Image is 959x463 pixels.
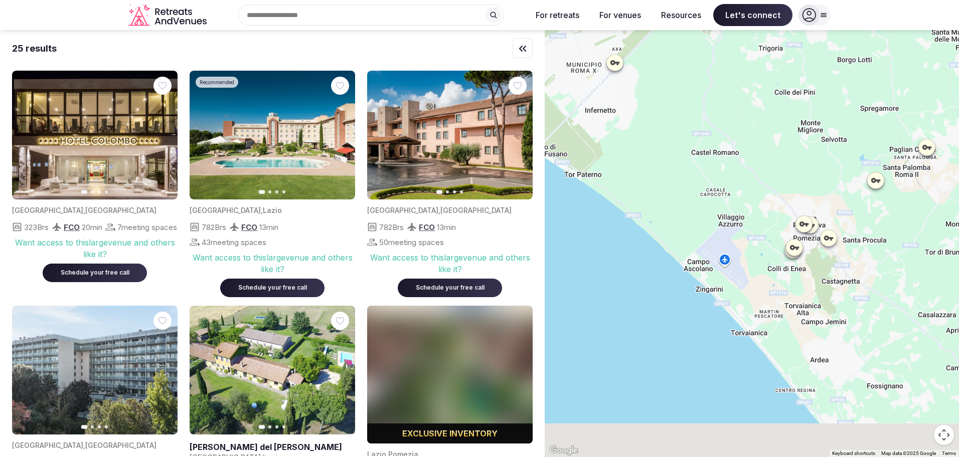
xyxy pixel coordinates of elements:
svg: Retreats and Venues company logo [128,4,209,27]
span: [GEOGRAPHIC_DATA] [440,206,512,214]
button: Go to slide 2 [446,190,449,193]
span: , [261,206,263,214]
span: [GEOGRAPHIC_DATA] [367,206,438,214]
div: Schedule your free call [55,269,135,277]
button: For retreats [528,4,587,26]
button: Go to slide 2 [91,425,94,428]
span: Recommended [200,79,234,86]
h2: [PERSON_NAME] del [PERSON_NAME] [190,441,355,452]
a: View Casale del Gallo [190,306,355,434]
span: 323 Brs [24,222,49,233]
span: , [83,206,85,214]
img: Featured image for venue [12,71,178,199]
span: Lazio [263,453,282,461]
a: Open this area in Google Maps (opens a new window) [547,444,580,457]
span: [GEOGRAPHIC_DATA] [12,206,83,214]
span: FCO [241,222,257,232]
a: Schedule your free call [43,267,147,277]
button: Go to slide 4 [105,190,108,193]
button: Go to slide 2 [268,190,271,193]
img: Featured image for venue [367,71,533,199]
a: Visit the homepage [128,4,209,27]
button: Map camera controls [934,425,954,445]
span: [GEOGRAPHIC_DATA] [85,441,156,449]
button: Go to slide 2 [268,425,271,428]
a: Terms (opens in new tab) [942,450,956,456]
span: 7 meeting spaces [117,222,177,233]
a: Schedule your free call [398,282,502,292]
span: [GEOGRAPHIC_DATA] [12,441,83,449]
button: Go to slide 4 [460,190,463,193]
a: Schedule your free call [220,282,325,292]
button: Go to slide 3 [98,190,101,193]
span: , [261,453,263,461]
span: Pomezia [388,450,418,458]
span: , [386,450,388,458]
button: Go to slide 1 [81,190,88,194]
span: [GEOGRAPHIC_DATA] [190,453,261,461]
img: Featured image for venue [190,71,355,199]
span: , [83,441,85,449]
div: Schedule your free call [410,284,490,292]
span: 43 meeting spaces [202,237,266,248]
span: [GEOGRAPHIC_DATA] [190,206,261,214]
img: Google [547,444,580,457]
img: Blurred cover image for a premium venue [367,306,533,443]
a: View venue [190,441,355,452]
span: 13 min [437,222,456,233]
span: Lazio [263,206,282,214]
span: 782 Brs [379,222,404,233]
button: Resources [653,4,709,26]
div: Want access to this large venue and others like it? [12,237,178,260]
button: Go to slide 1 [259,190,265,194]
span: 13 min [259,222,278,233]
button: Go to slide 4 [282,190,285,193]
button: Go to slide 3 [453,190,456,193]
img: Featured image for venue [12,306,178,434]
span: Lazio [367,450,386,458]
span: 20 min [82,222,102,233]
button: Go to slide 4 [282,425,285,428]
div: Schedule your free call [232,284,312,292]
span: 782 Brs [202,222,226,233]
button: Go to slide 3 [98,425,101,428]
span: FCO [64,222,80,232]
div: Exclusive inventory [367,427,533,439]
button: Go to slide 1 [436,190,443,194]
button: Go to slide 4 [105,425,108,428]
span: , [438,206,440,214]
span: [GEOGRAPHIC_DATA] [85,206,156,214]
div: Want access to this large venue and others like it? [190,252,355,275]
button: Go to slide 3 [275,425,278,428]
div: 25 results [12,42,57,55]
button: Go to slide 1 [259,425,265,429]
span: Let's connect [713,4,792,26]
button: For venues [591,4,649,26]
div: Recommended [196,77,238,88]
span: FCO [419,222,435,232]
button: Keyboard shortcuts [832,450,875,457]
button: Go to slide 3 [275,190,278,193]
span: Map data ©2025 Google [881,450,936,456]
span: 50 meeting spaces [379,237,444,248]
button: Go to slide 2 [91,190,94,193]
button: Go to slide 1 [81,425,88,429]
div: Want access to this large venue and others like it? [367,252,533,275]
